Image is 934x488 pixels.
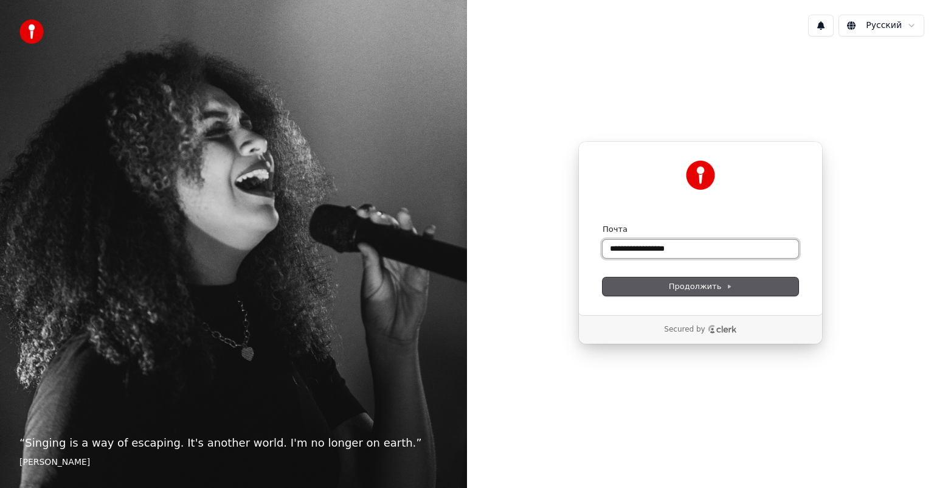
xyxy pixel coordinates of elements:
[603,277,798,296] button: Продолжить
[669,281,733,292] span: Продолжить
[686,161,715,190] img: Youka
[664,325,705,335] p: Secured by
[603,224,628,235] label: Почта
[708,325,737,333] a: Clerk logo
[19,456,448,469] footer: [PERSON_NAME]
[19,19,44,44] img: youka
[19,434,448,451] p: “ Singing is a way of escaping. It's another world. I'm no longer on earth. ”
